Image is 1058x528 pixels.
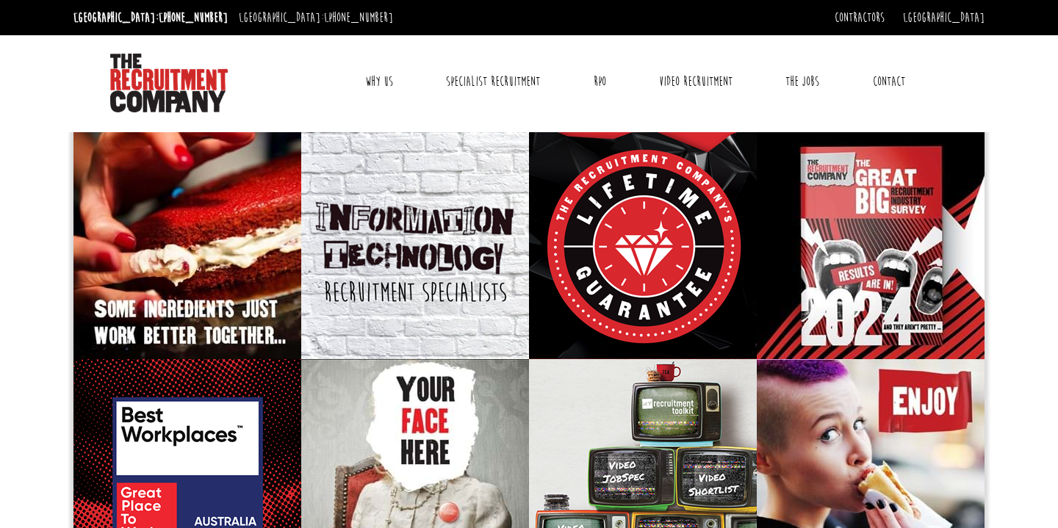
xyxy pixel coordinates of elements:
img: The Recruitment Company [110,54,228,112]
a: Video Recruitment [648,63,744,100]
a: Contractors [835,10,885,26]
a: [GEOGRAPHIC_DATA] [903,10,985,26]
a: [PHONE_NUMBER] [159,10,228,26]
a: [PHONE_NUMBER] [324,10,393,26]
a: The Jobs [774,63,830,100]
a: Why Us [354,63,404,100]
li: [GEOGRAPHIC_DATA]: [235,6,397,29]
a: RPO [583,63,617,100]
a: Contact [862,63,916,100]
li: [GEOGRAPHIC_DATA]: [70,6,231,29]
a: Specialist Recruitment [435,63,551,100]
